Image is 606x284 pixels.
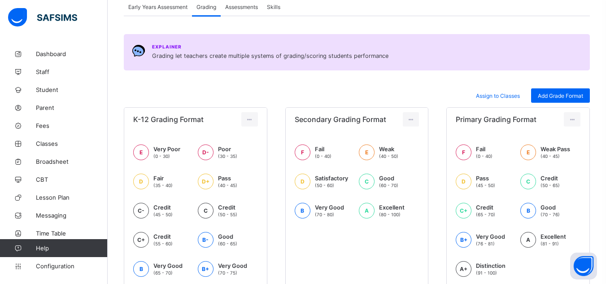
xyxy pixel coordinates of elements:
span: Excellent [541,233,566,240]
span: (70 - 75) [218,270,237,275]
span: Very Good [218,262,247,269]
span: Fail [315,146,331,153]
span: Dashboard [36,50,108,57]
span: (45 - 50) [476,183,495,188]
span: CBT [36,176,108,183]
span: Add Grade Format [538,92,583,99]
span: Satisfactory [315,175,348,182]
span: Lesson Plan [36,194,108,201]
span: D- [202,149,209,156]
span: Explainer [152,44,182,49]
span: Skills [267,4,280,10]
span: (65 - 70) [476,212,495,217]
span: Credit [153,204,173,211]
span: Grading let teachers create multiple systems of grading/scoring students performance [152,52,388,61]
span: Credit [541,175,560,182]
span: Primary Grading Format [456,115,536,124]
span: Classes [36,140,108,147]
span: Good [218,233,237,240]
span: (70 - 80) [315,212,334,217]
span: D+ [202,178,209,185]
span: Credit [218,204,237,211]
span: C [526,178,530,185]
span: C [204,207,208,214]
span: Distinction [476,262,506,269]
span: E [527,149,530,156]
button: Open asap [570,253,597,280]
span: Time Table [36,230,108,237]
span: (35 - 40) [153,183,173,188]
span: Configuration [36,262,107,270]
span: (0 - 40) [476,153,493,159]
span: (65 - 70) [153,270,173,275]
span: Very Poor [153,146,180,153]
span: Broadsheet [36,158,108,165]
span: B- [202,236,209,243]
span: Parent [36,104,108,111]
span: Help [36,245,107,252]
span: (60 - 70) [379,183,398,188]
span: (45 - 50) [153,212,173,217]
span: Early Years Assessment [128,4,187,10]
span: Pass [476,175,495,182]
span: (40 - 45) [218,183,237,188]
span: Fail [476,146,493,153]
span: (60 - 65) [218,241,237,246]
span: A [526,236,530,243]
span: Very Good [476,233,505,240]
span: E [140,149,143,156]
span: Credit [153,233,173,240]
span: (50 - 55) [218,212,237,217]
span: Weak Pass [541,146,570,153]
span: (81 - 91) [541,241,559,246]
span: Very Good [315,204,344,211]
span: (50 - 60) [315,183,334,188]
span: C- [138,207,144,214]
span: (40 - 50) [379,153,398,159]
span: Good [541,204,560,211]
img: safsims [8,8,77,27]
span: B [301,207,304,214]
span: A [365,207,369,214]
span: (50 - 65) [541,183,560,188]
span: C [365,178,369,185]
span: Secondary Grading Format [295,115,386,124]
span: D [301,178,305,185]
span: B+ [460,236,467,243]
span: D [462,178,466,185]
span: Staff [36,68,108,75]
span: Credit [476,204,495,211]
span: (30 - 35) [218,153,237,159]
span: (0 - 40) [315,153,331,159]
span: Very Good [153,262,183,269]
span: F [301,149,304,156]
span: (76 - 81) [476,241,495,246]
span: Poor [218,146,237,153]
span: A+ [460,266,467,272]
span: Assign to Classes [476,92,520,99]
span: Messaging [36,212,108,219]
span: C+ [460,207,467,214]
span: (55 - 60) [153,241,173,246]
span: B [527,207,530,214]
span: Fair [153,175,173,182]
span: B [140,266,143,272]
span: D [139,178,143,185]
span: C+ [137,236,145,243]
img: Chat.054c5d80b312491b9f15f6fadeacdca6.svg [132,44,145,57]
span: B+ [202,266,209,272]
span: K-12 Grading Format [133,115,204,124]
span: Excellent [379,204,405,211]
span: Assessments [225,4,258,10]
span: Fees [36,122,108,129]
span: Good [379,175,398,182]
span: Student [36,86,108,93]
span: Weak [379,146,398,153]
span: Grading [196,4,216,10]
span: (80 - 100) [379,212,401,217]
span: (0 - 30) [153,153,170,159]
span: (91 - 100) [476,270,497,275]
span: Pass [218,175,237,182]
span: (70 - 76) [541,212,560,217]
span: E [365,149,368,156]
